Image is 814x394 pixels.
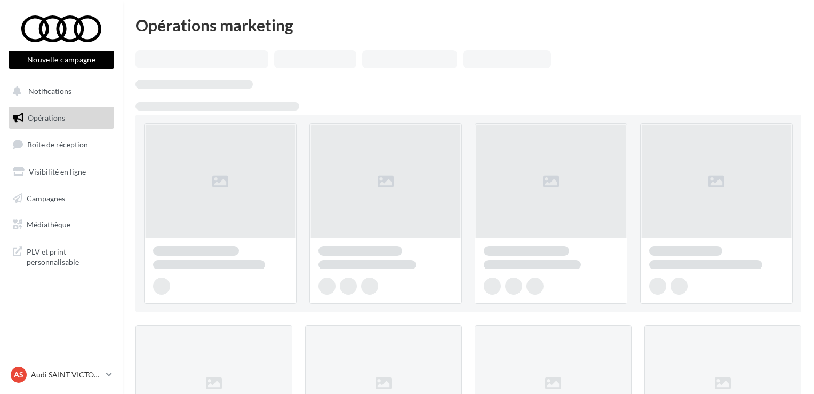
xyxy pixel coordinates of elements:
[6,161,116,183] a: Visibilité en ligne
[135,17,801,33] div: Opérations marketing
[31,369,102,380] p: Audi SAINT VICTORET
[9,365,114,385] a: AS Audi SAINT VICTORET
[28,86,71,96] span: Notifications
[6,214,116,236] a: Médiathèque
[27,193,65,202] span: Campagnes
[27,220,70,229] span: Médiathèque
[28,113,65,122] span: Opérations
[27,245,110,267] span: PLV et print personnalisable
[27,140,88,149] span: Boîte de réception
[29,167,86,176] span: Visibilité en ligne
[9,51,114,69] button: Nouvelle campagne
[6,80,112,103] button: Notifications
[6,187,116,210] a: Campagnes
[6,133,116,156] a: Boîte de réception
[6,107,116,129] a: Opérations
[6,240,116,272] a: PLV et print personnalisable
[14,369,23,380] span: AS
